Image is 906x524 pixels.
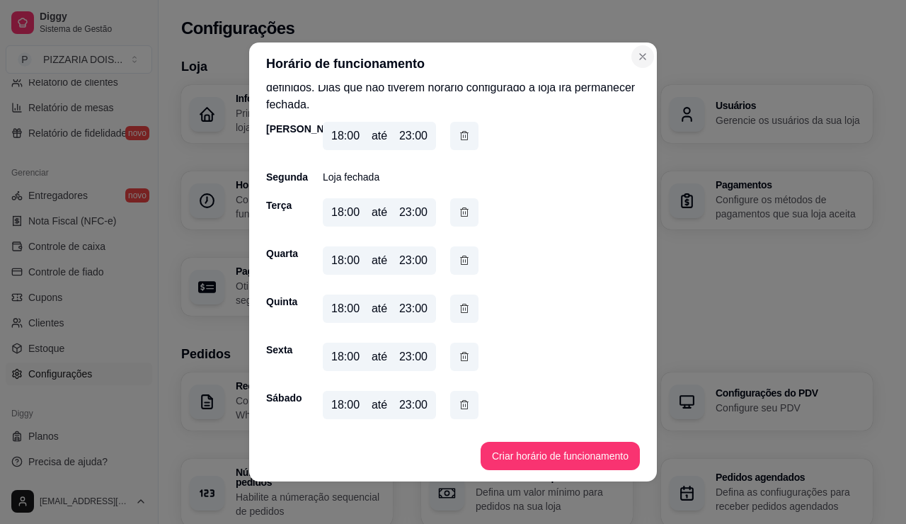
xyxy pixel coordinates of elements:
[399,348,428,365] div: 23:00
[399,127,428,144] div: 23:00
[399,397,428,414] div: 23:00
[372,397,387,414] div: até
[323,170,379,184] p: Loja fechada
[481,442,640,470] button: Criar horário de funcionamento
[631,45,654,68] button: Close
[249,42,657,85] header: Horário de funcionamento
[331,348,360,365] div: 18:00
[372,252,387,269] div: até
[331,204,360,221] div: 18:00
[266,295,294,309] div: Quinta
[266,62,640,113] p: Sua loja irá abrir e fechar automaticamente de acordo com os horários definidos. Dias que não tiv...
[372,300,387,317] div: até
[266,391,294,405] div: Sábado
[331,300,360,317] div: 18:00
[266,198,294,212] div: Terça
[399,300,428,317] div: 23:00
[331,397,360,414] div: 18:00
[372,204,387,221] div: até
[399,204,428,221] div: 23:00
[331,252,360,269] div: 18:00
[372,127,387,144] div: até
[399,252,428,269] div: 23:00
[331,127,360,144] div: 18:00
[372,348,387,365] div: até
[266,122,294,136] div: [PERSON_NAME]
[266,170,294,184] div: Segunda
[266,246,294,261] div: Quarta
[266,343,294,357] div: Sexta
